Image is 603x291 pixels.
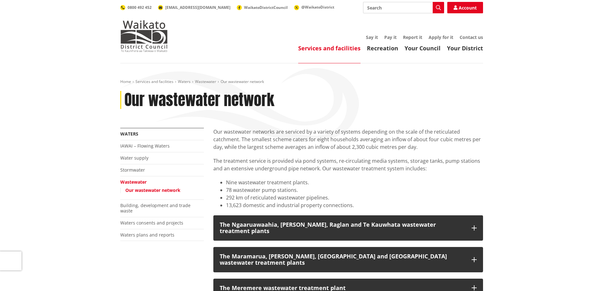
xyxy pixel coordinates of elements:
[158,5,230,10] a: [EMAIL_ADDRESS][DOMAIN_NAME]
[226,186,483,194] li: 78 wastewater pump stations.
[447,2,483,13] a: Account
[195,79,216,84] a: Wastewater
[120,131,138,137] a: Waters
[120,79,483,85] nav: breadcrumb
[384,34,397,40] a: Pay it
[447,44,483,52] a: Your District
[220,253,465,266] div: The Maramarua, [PERSON_NAME], [GEOGRAPHIC_DATA] and [GEOGRAPHIC_DATA] wastewater treatment plants
[403,34,422,40] a: Report it
[213,128,483,151] p: Our wastewater networks are serviced by a variety of systems depending on the scale of the reticu...
[213,215,483,241] button: The Ngaaruawaahia, [PERSON_NAME], Raglan and Te Kauwhata wastewater treatment plants
[120,179,147,185] a: Wastewater
[120,167,145,173] a: Stormwater
[213,157,483,172] p: The treatment service is provided via pond systems, re-circulating media systems, storage tanks, ...
[301,4,334,10] span: @WaikatoDistrict
[128,5,152,10] span: 0800 492 452
[363,2,444,13] input: Search input
[120,5,152,10] a: 0800 492 452
[125,187,180,193] a: Our wastewater network
[429,34,453,40] a: Apply for it
[120,143,170,149] a: IAWAI – Flowing Waters
[237,5,288,10] a: WaikatoDistrictCouncil
[294,4,334,10] a: @WaikatoDistrict
[120,220,183,226] a: Waters consents and projects
[124,91,274,109] h1: Our wastewater network
[135,79,173,84] a: Services and facilities
[120,79,131,84] a: Home
[120,20,168,52] img: Waikato District Council - Te Kaunihera aa Takiwaa o Waikato
[244,5,288,10] span: WaikatoDistrictCouncil
[226,179,483,186] li: Nine wastewater treatment plants.
[367,44,398,52] a: Recreation
[178,79,191,84] a: Waters
[221,79,264,84] span: Our wastewater network
[226,194,483,201] li: 292 km of reticulated wastewater pipelines.
[226,201,483,209] li: 13,623 domestic and industrial property connections.
[366,34,378,40] a: Say it
[120,155,148,161] a: Water supply
[405,44,441,52] a: Your Council
[298,44,361,52] a: Services and facilities
[120,232,174,238] a: Waters plans and reports
[220,222,465,234] div: The Ngaaruawaahia, [PERSON_NAME], Raglan and Te Kauwhata wastewater treatment plants
[120,202,191,214] a: Building, development and trade waste
[460,34,483,40] a: Contact us
[165,5,230,10] span: [EMAIL_ADDRESS][DOMAIN_NAME]
[213,247,483,272] button: The Maramarua, [PERSON_NAME], [GEOGRAPHIC_DATA] and [GEOGRAPHIC_DATA] wastewater treatment plants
